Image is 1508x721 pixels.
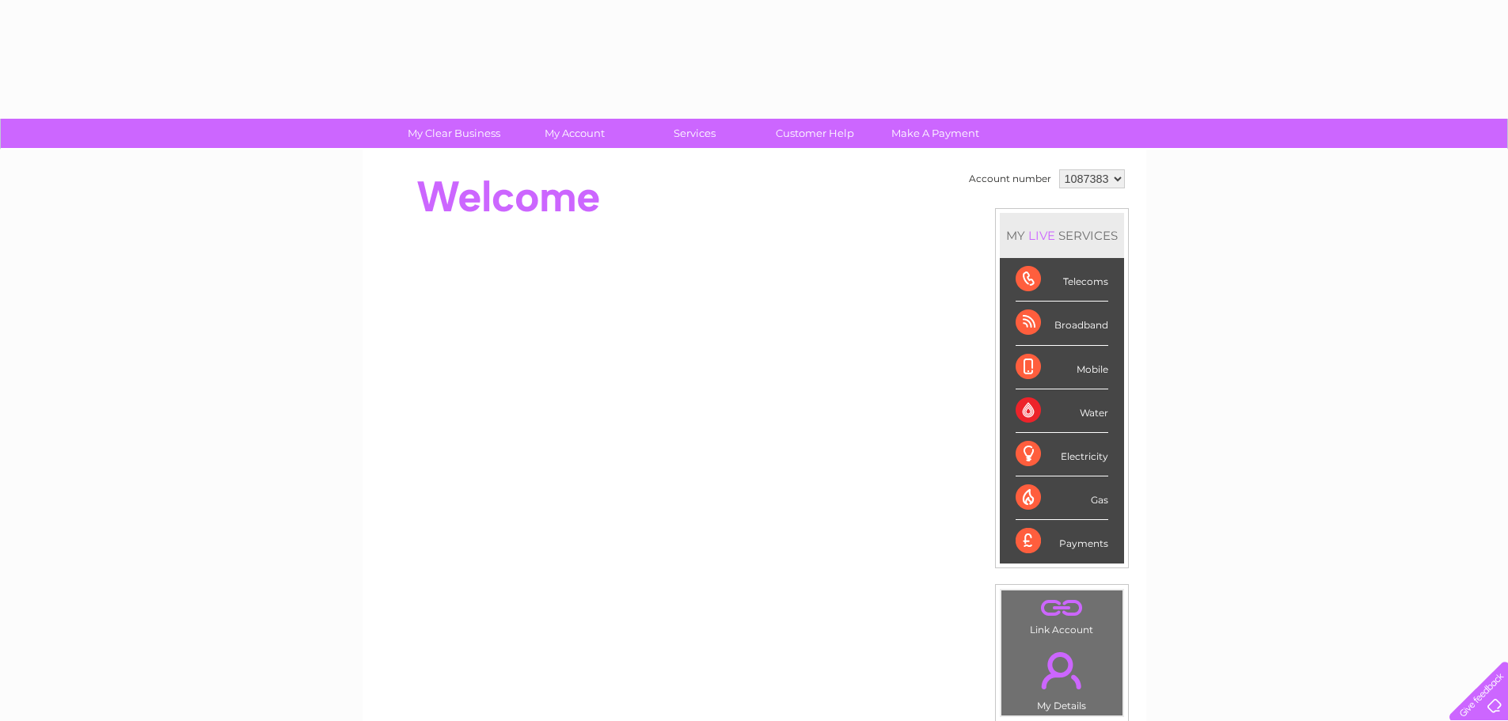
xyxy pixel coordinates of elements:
[1005,643,1119,698] a: .
[1025,228,1058,243] div: LIVE
[1016,433,1108,476] div: Electricity
[509,119,640,148] a: My Account
[1005,594,1119,622] a: .
[1016,476,1108,520] div: Gas
[750,119,880,148] a: Customer Help
[389,119,519,148] a: My Clear Business
[870,119,1001,148] a: Make A Payment
[965,165,1055,192] td: Account number
[1016,302,1108,345] div: Broadband
[1016,520,1108,563] div: Payments
[1001,639,1123,716] td: My Details
[1016,389,1108,433] div: Water
[1016,258,1108,302] div: Telecoms
[1000,213,1124,258] div: MY SERVICES
[1016,346,1108,389] div: Mobile
[629,119,760,148] a: Services
[1001,590,1123,639] td: Link Account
